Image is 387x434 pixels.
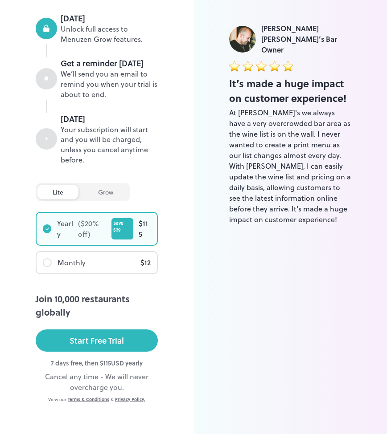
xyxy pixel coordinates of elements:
[229,26,256,53] img: Luke Foyle
[70,334,124,347] div: Start Free Trial
[61,69,158,100] div: We’ll send you an email to remind you when your trial is about to end.
[283,61,293,71] img: star
[269,61,280,71] img: star
[261,34,351,55] div: [PERSON_NAME]’s Bar Owner
[78,218,111,239] div: ($ 20 % off)
[36,292,158,319] div: Join 10,000 restaurants globally
[58,257,86,268] div: Monthly
[111,218,133,239] div: Save $ 29
[61,113,158,125] div: [DATE]
[57,218,76,239] div: Yearly
[229,107,351,225] div: At [PERSON_NAME]'s we always have a very overcrowded bar area as the wine list is on the wall. I ...
[37,185,78,199] div: lite
[61,24,158,45] div: Unlock full access to Menuzen Grow features.
[36,371,158,393] div: Cancel any time - We will never overcharge you.
[68,396,109,402] a: Terms & Conditions
[229,61,240,71] img: star
[140,257,151,268] div: $ 12
[83,185,128,199] div: grow
[36,358,158,368] div: 7 days free, then $ 115 USD yearly
[36,329,158,352] button: Start Free Trial
[61,12,158,24] div: [DATE]
[115,396,145,402] a: Privacy Policy.
[36,396,158,403] div: View our &
[261,23,351,34] div: [PERSON_NAME]
[61,125,158,166] div: Your subscription will start and you will be charged, unless you cancel anytime before.
[139,218,151,239] div: $ 115
[256,61,267,71] img: star
[61,57,158,69] div: Get a reminder [DATE]
[229,76,351,105] div: It’s made a huge impact on customer experience!
[243,61,253,71] img: star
